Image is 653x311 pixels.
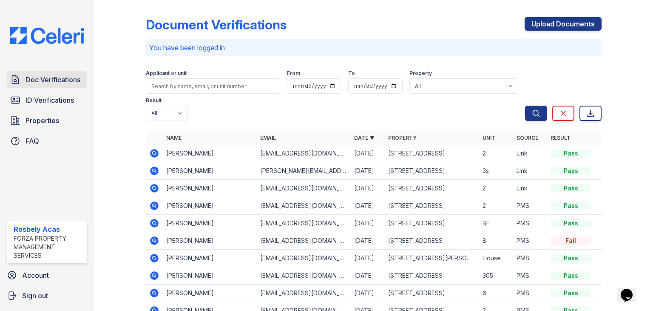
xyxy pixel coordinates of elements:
div: Pass [551,254,591,262]
td: [EMAIL_ADDRESS][DOMAIN_NAME] [257,197,351,215]
td: [DATE] [351,197,385,215]
td: Link [513,180,547,197]
td: 2 [479,145,513,162]
a: Email [260,135,276,141]
td: BF [479,215,513,232]
td: [STREET_ADDRESS] [385,180,479,197]
td: [STREET_ADDRESS] [385,145,479,162]
td: PMS [513,285,547,302]
p: You have been logged in [149,43,598,53]
td: [EMAIL_ADDRESS][DOMAIN_NAME] [257,145,351,162]
td: PMS [513,267,547,285]
label: To [348,70,355,77]
input: Search by name, email, or unit number [146,78,280,94]
td: [STREET_ADDRESS] [385,162,479,180]
div: Forza Property Management Services [14,234,84,260]
a: Account [3,267,91,284]
div: Document Verifications [146,17,287,32]
div: Pass [551,271,591,280]
label: Property [409,70,432,77]
td: [EMAIL_ADDRESS][DOMAIN_NAME] [257,180,351,197]
a: Name [166,135,182,141]
td: [EMAIL_ADDRESS][DOMAIN_NAME] [257,232,351,250]
a: Sign out [3,287,91,304]
td: [DATE] [351,145,385,162]
span: Doc Verifications [26,75,80,85]
td: [PERSON_NAME] [163,145,257,162]
td: House [479,250,513,267]
td: [DATE] [351,267,385,285]
td: [PERSON_NAME] [163,162,257,180]
td: 3s [479,162,513,180]
td: [PERSON_NAME] [163,232,257,250]
td: [PERSON_NAME] [163,285,257,302]
td: [DATE] [351,180,385,197]
a: Properties [7,112,87,129]
td: [EMAIL_ADDRESS][DOMAIN_NAME] [257,215,351,232]
a: Source [517,135,538,141]
td: 2 [479,197,513,215]
a: Property [388,135,417,141]
div: Fail [551,236,591,245]
div: Rosbely Acas [14,224,84,234]
td: [DATE] [351,215,385,232]
iframe: chat widget [617,277,644,302]
td: [STREET_ADDRESS] [385,267,479,285]
td: [PERSON_NAME] [163,180,257,197]
a: Result [551,135,571,141]
a: Unit [483,135,495,141]
span: ID Verifications [26,95,74,105]
td: [DATE] [351,232,385,250]
td: [DATE] [351,162,385,180]
td: 2 [479,180,513,197]
div: Pass [551,202,591,210]
a: Date ▼ [354,135,375,141]
td: [STREET_ADDRESS][PERSON_NAME] [385,250,479,267]
td: [STREET_ADDRESS] [385,232,479,250]
td: [EMAIL_ADDRESS][DOMAIN_NAME] [257,285,351,302]
td: 6 [479,285,513,302]
span: Account [22,270,49,280]
label: Applicant or unit [146,70,187,77]
label: From [287,70,300,77]
a: Doc Verifications [7,71,87,88]
td: [EMAIL_ADDRESS][DOMAIN_NAME] [257,250,351,267]
img: CE_Logo_Blue-a8612792a0a2168367f1c8372b55b34899dd931a85d93a1a3d3e32e68fde9ad4.png [3,27,91,44]
td: [PERSON_NAME] [163,215,257,232]
div: Pass [551,184,591,193]
div: Pass [551,149,591,158]
td: Link [513,162,547,180]
td: [PERSON_NAME] [163,250,257,267]
span: FAQ [26,136,39,146]
td: PMS [513,197,547,215]
a: FAQ [7,132,87,150]
td: 8 [479,232,513,250]
td: [EMAIL_ADDRESS][DOMAIN_NAME] [257,267,351,285]
span: Sign out [22,291,48,301]
div: Pass [551,289,591,297]
td: 305 [479,267,513,285]
td: [STREET_ADDRESS] [385,197,479,215]
a: ID Verifications [7,92,87,109]
td: Link [513,145,547,162]
div: Pass [551,219,591,227]
td: [PERSON_NAME][EMAIL_ADDRESS][DOMAIN_NAME] [257,162,351,180]
td: [DATE] [351,250,385,267]
td: PMS [513,215,547,232]
td: PMS [513,232,547,250]
td: [PERSON_NAME] [163,197,257,215]
a: Upload Documents [525,17,602,31]
td: PMS [513,250,547,267]
td: [PERSON_NAME] [163,267,257,285]
label: Result [146,97,162,104]
td: [STREET_ADDRESS] [385,215,479,232]
div: Pass [551,167,591,175]
td: [STREET_ADDRESS] [385,285,479,302]
td: [DATE] [351,285,385,302]
span: Properties [26,115,59,126]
